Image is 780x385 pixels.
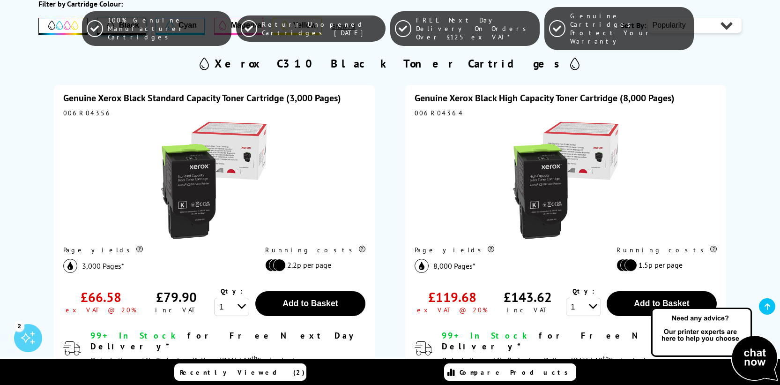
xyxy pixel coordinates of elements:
span: 4h, 8m [144,355,166,365]
div: inc VAT [155,306,198,314]
span: Recently Viewed (2) [180,368,305,377]
div: ex VAT @ 20% [417,306,488,314]
div: Page yields [415,246,596,254]
div: Running costs [617,246,717,254]
span: 3,000 Pages* [82,261,124,271]
div: modal_delivery [90,330,365,367]
sup: th [603,354,609,362]
img: black_icon.svg [415,259,429,273]
div: £143.62 [504,288,552,306]
div: £66.58 [81,288,121,306]
span: Order in the next for Free Delivery [DATE] 19 September! [442,355,646,365]
a: Genuine Xerox Black Standard Capacity Toner Cartridge (3,000 Pages) [63,92,341,104]
img: Open Live Chat window [649,306,780,383]
h2: Xerox C310 Black Toner Cartridges [215,56,565,71]
div: £79.90 [156,288,197,306]
span: 8,000 Pages* [433,261,475,271]
div: 006R04364 [415,109,717,117]
li: 2.2p per page [265,259,361,272]
span: Qty: [221,287,243,295]
span: Compare Products [460,368,573,377]
div: £119.68 [428,288,476,306]
div: 2 [14,321,24,331]
span: FREE Next Day Delivery On Orders Over £125 ex VAT* [416,16,535,41]
img: Xerox Black High Capacity Toner Cartridge (8,000 Pages) [507,122,624,239]
div: ex VAT @ 20% [66,306,136,314]
span: Add to Basket [282,299,338,308]
button: Add to Basket [255,291,365,316]
sup: th [252,354,257,362]
span: 99+ In Stock [442,330,531,341]
div: 006R04356 [63,109,365,117]
a: Compare Products [444,363,576,381]
li: 1.5p per page [617,259,712,272]
span: Add to Basket [634,299,689,308]
div: Running costs [265,246,365,254]
span: for Free Next Day Delivery* [442,330,709,352]
span: Order in the next for Free Delivery [DATE] 19 September! [90,355,294,365]
img: black_icon.svg [63,259,77,273]
span: 4h, 8m [496,355,518,365]
div: Page yields [63,246,245,254]
span: Genuine Cartridges Protect Your Warranty [570,12,689,45]
span: for Free Next Day Delivery* [90,330,358,352]
div: inc VAT [506,306,549,314]
a: Genuine Xerox Black High Capacity Toner Cartridge (8,000 Pages) [415,92,675,104]
button: Add to Basket [607,291,717,316]
span: 99+ In Stock [90,330,179,341]
span: Return Unopened Cartridges [DATE] [262,20,380,37]
a: Recently Viewed (2) [174,363,306,381]
div: modal_delivery [442,330,717,367]
span: Qty: [572,287,594,295]
span: 100% Genuine Manufacturer Cartridges [108,16,226,41]
img: Xerox Black Standard Capacity Toner Cartridge (3,000 Pages) [156,122,273,239]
